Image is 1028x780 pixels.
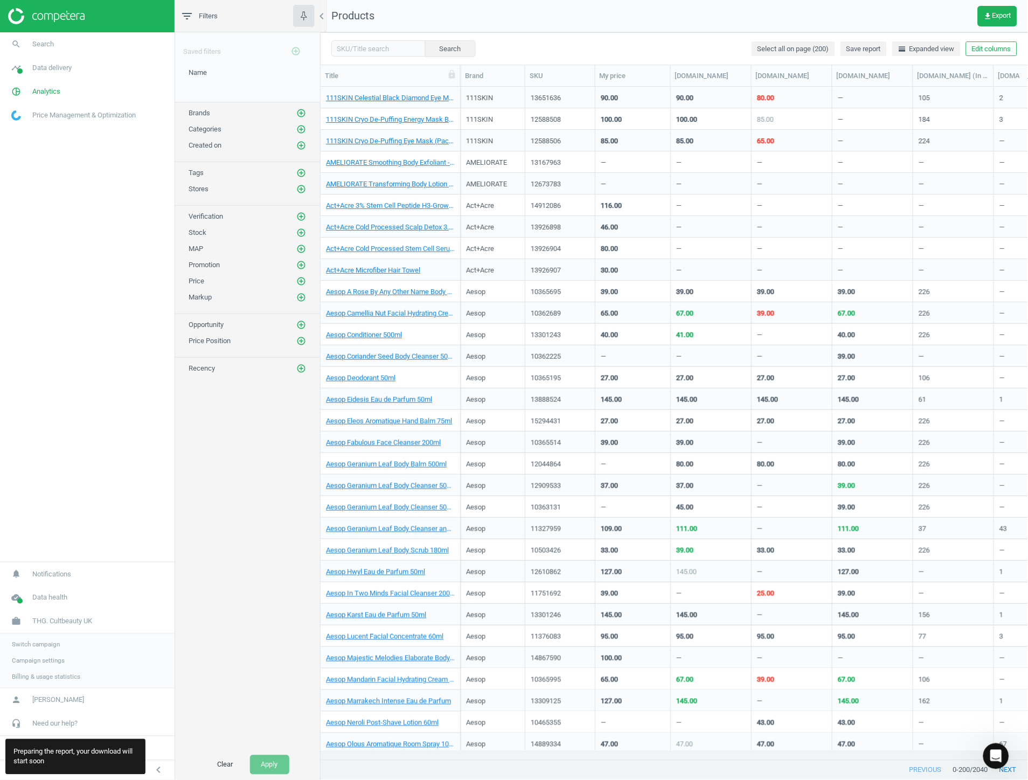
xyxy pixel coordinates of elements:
[189,293,212,301] span: Markup
[919,503,930,516] div: 226
[531,373,589,383] div: 10365195
[32,87,60,96] span: Analytics
[919,583,988,602] div: —
[531,136,589,146] div: 12588506
[919,309,930,322] div: 226
[601,244,618,254] div: 80.00
[601,481,618,491] div: 37.00
[919,346,988,365] div: —
[466,373,485,387] div: Aesop
[838,352,855,361] div: 39.00
[326,244,455,254] a: Act+Acre Cold Processed Stem Cell Serum 2.2 fl oz
[676,158,682,171] div: —
[757,546,774,555] div: 33.00
[296,140,307,151] button: add_circle_outline
[326,201,455,211] a: Act+Acre 3% Stem Cell Peptide H3-Grow+ Complex Scalp Treatment For Hair Thinning and Growth 89ml
[838,395,859,405] div: 145.00
[466,287,485,301] div: Aesop
[326,740,455,749] a: Aesop Olous Aromatique Room Spray 100ml
[601,115,622,124] div: 100.00
[757,287,774,297] div: 39.00
[531,416,589,426] div: 15294431
[326,179,455,189] a: AMELIORATE Transforming Body Lotion 500ml
[296,336,307,346] button: add_circle_outline
[919,93,930,107] div: 105
[919,115,930,128] div: 184
[676,481,693,491] div: 37.00
[838,309,855,318] div: 67.00
[601,373,618,383] div: 27.00
[296,292,306,302] i: add_circle_outline
[531,481,589,491] div: 12909533
[531,330,589,340] div: 13301243
[32,39,54,49] span: Search
[326,352,455,361] a: Aesop Coriander Seed Body Cleanser 500ml
[838,136,843,150] div: —
[189,109,210,117] span: Brands
[531,201,589,211] div: 14912086
[838,567,859,577] div: 127.00
[531,352,589,361] div: 10362225
[983,743,1009,769] iframe: Intercom live chat
[676,373,693,383] div: 27.00
[6,588,26,608] i: cloud_done
[676,416,693,426] div: 27.00
[757,330,762,344] div: —
[189,337,231,345] span: Price Position
[326,675,455,685] a: Aesop Mandarin Facial Hydrating Cream 120ml
[296,212,306,221] i: add_circle_outline
[757,115,774,124] div: 85.00
[326,697,451,706] a: Aesop Marrakech Intense Eau de Parfum
[919,562,988,581] div: —
[838,481,855,491] div: 39.00
[757,244,762,257] div: —
[676,115,697,124] div: 100.00
[296,124,306,134] i: add_circle_outline
[296,292,307,303] button: add_circle_outline
[892,41,961,57] button: horizontal_splitExpanded view
[757,503,762,516] div: —
[296,363,307,374] button: add_circle_outline
[6,34,26,54] i: search
[296,124,307,135] button: add_circle_outline
[296,108,307,119] button: add_circle_outline
[465,71,520,81] div: Brand
[296,227,307,238] button: add_circle_outline
[189,125,221,133] span: Categories
[601,179,606,193] div: —
[326,524,455,534] a: Aesop Geranium Leaf Body Cleanser and Balm Duet
[531,266,589,275] div: 13926907
[189,212,223,220] span: Verification
[296,319,307,330] button: add_circle_outline
[466,136,493,150] div: 111SKIN
[999,115,1003,128] div: 3
[601,266,618,275] div: 30.00
[676,352,682,365] div: —
[531,459,589,469] div: 12044864
[326,567,425,577] a: Aesop Hwyl Eau de Parfum 50ml
[601,309,618,318] div: 65.00
[531,503,589,512] div: 10363131
[919,196,988,214] div: —
[601,567,622,577] div: 127.00
[466,352,485,365] div: Aesop
[601,546,618,555] div: 33.00
[919,239,988,257] div: —
[326,330,402,340] a: Aesop Conditioner 500ml
[180,10,193,23] i: filter_list
[919,546,930,559] div: 226
[757,309,774,318] div: 39.00
[531,93,589,103] div: 13651636
[32,593,67,603] span: Data health
[32,617,92,626] span: THG. Cultbeauty UK
[757,93,774,103] div: 80.00
[757,373,774,383] div: 27.00
[601,136,618,146] div: 85.00
[838,373,855,383] div: 27.00
[32,110,136,120] span: Price Management & Optimization
[919,217,988,236] div: —
[676,459,693,469] div: 80.00
[676,330,693,340] div: 41.00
